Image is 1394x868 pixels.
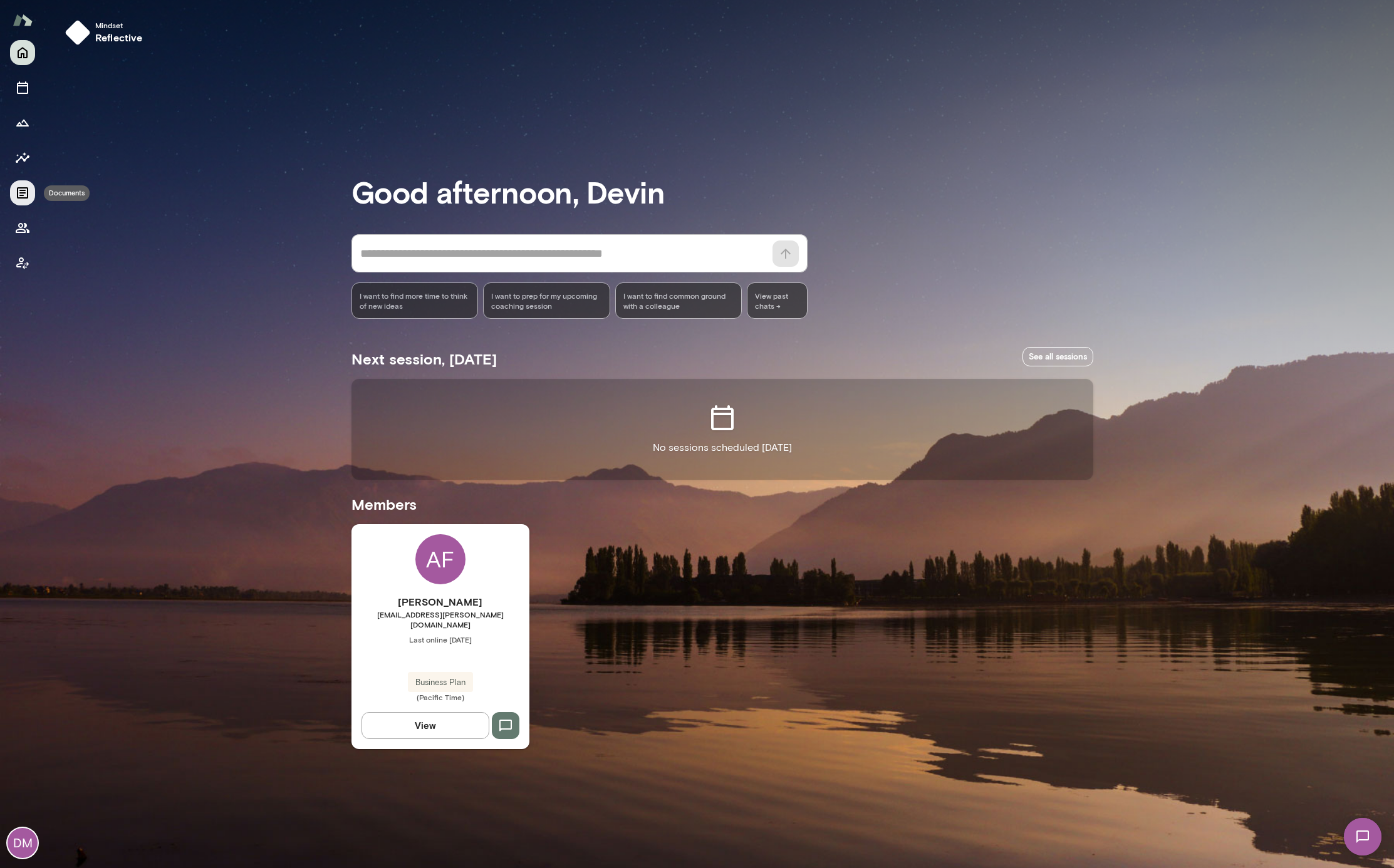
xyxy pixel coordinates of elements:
[362,712,489,738] button: View
[10,215,35,240] button: Members
[60,15,153,50] button: Mindsetreflective
[351,692,529,702] span: (Pacific Time)
[10,251,35,276] button: Client app
[415,534,466,584] div: AF
[491,291,602,311] span: I want to prep for my upcoming coaching session
[10,145,35,170] button: Insights
[351,494,1093,514] h5: Members
[10,40,35,65] button: Home
[8,828,38,858] div: DM
[351,634,529,644] span: Last online [DATE]
[351,609,529,629] span: [EMAIL_ADDRESS][PERSON_NAME][DOMAIN_NAME]
[360,291,471,311] span: I want to find more time to think of new ideas
[44,185,90,201] div: Documents
[408,676,473,689] span: Business Plan
[351,174,1093,209] h3: Good afternoon, Devin
[10,110,35,135] button: Growth Plan
[351,282,479,319] div: I want to find more time to think of new ideas
[95,30,143,45] h6: reflective
[95,20,143,30] span: Mindset
[623,291,734,311] span: I want to find common ground with a colleague
[1022,347,1093,366] a: See all sessions
[10,75,35,100] button: Sessions
[351,594,529,609] h6: [PERSON_NAME]
[10,180,35,205] button: Documents
[747,282,807,319] span: View past chats ->
[13,8,33,32] img: Mento
[653,440,792,455] p: No sessions scheduled [DATE]
[351,349,497,369] h5: Next session, [DATE]
[615,282,742,319] div: I want to find common ground with a colleague
[65,20,90,45] img: mindset
[483,282,610,319] div: I want to prep for my upcoming coaching session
